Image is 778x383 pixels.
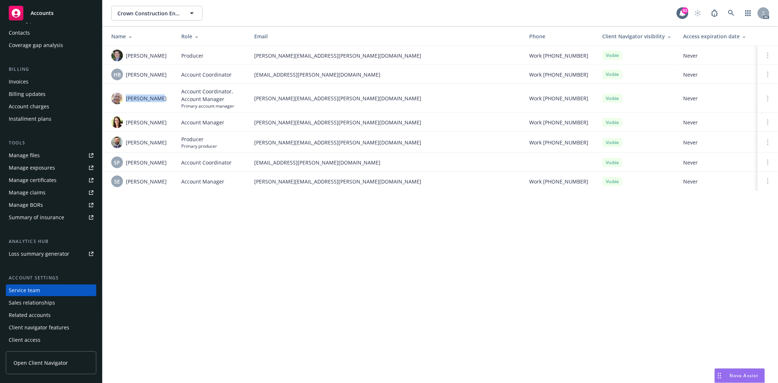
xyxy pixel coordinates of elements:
a: Manage BORs [6,199,96,211]
div: Email [254,32,518,40]
div: Manage certificates [9,174,57,186]
span: Work [PHONE_NUMBER] [529,71,588,78]
a: Loss summary generator [6,248,96,260]
div: Client access [9,334,40,346]
span: [PERSON_NAME] [126,119,167,126]
span: [PERSON_NAME] [126,139,167,146]
span: Account Coordinator [181,159,232,166]
span: Crown Construction Engineering, Inc. [117,9,181,17]
div: Contacts [9,27,30,39]
a: Service team [6,285,96,296]
a: Invoices [6,76,96,88]
a: Manage exposures [6,162,96,174]
div: Invoices [9,76,28,88]
a: Sales relationships [6,297,96,309]
span: Nova Assist [730,372,759,379]
span: Work [PHONE_NUMBER] [529,52,588,59]
div: Visible [602,70,623,79]
div: Manage BORs [9,199,43,211]
span: Work [PHONE_NUMBER] [529,119,588,126]
div: Loss summary generator [9,248,69,260]
span: Producer [181,135,217,143]
span: Never [683,94,752,102]
span: Never [683,178,752,185]
a: Manage certificates [6,174,96,186]
span: [PERSON_NAME] [126,159,167,166]
div: Manage exposures [9,162,55,174]
span: HB [113,71,121,78]
span: [EMAIL_ADDRESS][PERSON_NAME][DOMAIN_NAME] [254,71,518,78]
span: [PERSON_NAME] [126,52,167,59]
div: Service team [9,285,40,296]
div: Account charges [9,101,49,112]
div: Visible [602,51,623,60]
div: Visible [602,177,623,186]
span: Work [PHONE_NUMBER] [529,139,588,146]
div: Visible [602,138,623,147]
span: [PERSON_NAME][EMAIL_ADDRESS][PERSON_NAME][DOMAIN_NAME] [254,94,518,102]
span: Account Manager [181,119,224,126]
a: Contacts [6,27,96,39]
div: Summary of insurance [9,212,64,223]
a: Report a Bug [707,6,722,20]
span: Account Coordinator, Account Manager [181,88,243,103]
span: Producer [181,52,204,59]
a: Related accounts [6,309,96,321]
div: Coverage gap analysis [9,39,63,51]
span: Account Manager [181,178,224,185]
a: Manage files [6,150,96,161]
div: Drag to move [715,369,724,383]
span: Primary account manager [181,103,243,109]
span: SP [114,159,120,166]
span: Work [PHONE_NUMBER] [529,94,588,102]
div: Tools [6,139,96,147]
div: Visible [602,158,623,167]
span: [PERSON_NAME] [126,94,167,102]
a: Account charges [6,101,96,112]
span: Never [683,159,752,166]
div: Role [181,32,243,40]
div: Access expiration date [683,32,752,40]
div: Visible [602,118,623,127]
div: Manage files [9,150,40,161]
span: Account Coordinator [181,71,232,78]
span: Accounts [31,10,54,16]
img: photo [111,116,123,128]
span: Never [683,52,752,59]
button: Crown Construction Engineering, Inc. [111,6,202,20]
span: Never [683,71,752,78]
a: Coverage gap analysis [6,39,96,51]
div: Account settings [6,274,96,282]
div: Visible [602,94,623,103]
a: Client navigator features [6,322,96,333]
a: Manage claims [6,187,96,198]
div: Sales relationships [9,297,55,309]
div: Installment plans [9,113,51,125]
div: Name [111,32,170,40]
a: Switch app [741,6,755,20]
span: [PERSON_NAME] [126,178,167,185]
div: Manage claims [9,187,46,198]
span: Work [PHONE_NUMBER] [529,178,588,185]
span: [PERSON_NAME][EMAIL_ADDRESS][PERSON_NAME][DOMAIN_NAME] [254,178,518,185]
a: Summary of insurance [6,212,96,223]
div: Billing updates [9,88,46,100]
a: Billing updates [6,88,96,100]
a: Installment plans [6,113,96,125]
span: Never [683,139,752,146]
span: Never [683,119,752,126]
div: Billing [6,66,96,73]
span: [PERSON_NAME][EMAIL_ADDRESS][PERSON_NAME][DOMAIN_NAME] [254,119,518,126]
img: photo [111,93,123,104]
button: Nova Assist [715,368,765,383]
img: photo [111,50,123,61]
span: [PERSON_NAME] [126,71,167,78]
div: Client Navigator visibility [602,32,671,40]
div: Phone [529,32,591,40]
span: SE [114,178,120,185]
div: 93 [682,7,688,14]
a: Search [724,6,739,20]
span: [EMAIL_ADDRESS][PERSON_NAME][DOMAIN_NAME] [254,159,518,166]
span: Primary producer [181,143,217,149]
